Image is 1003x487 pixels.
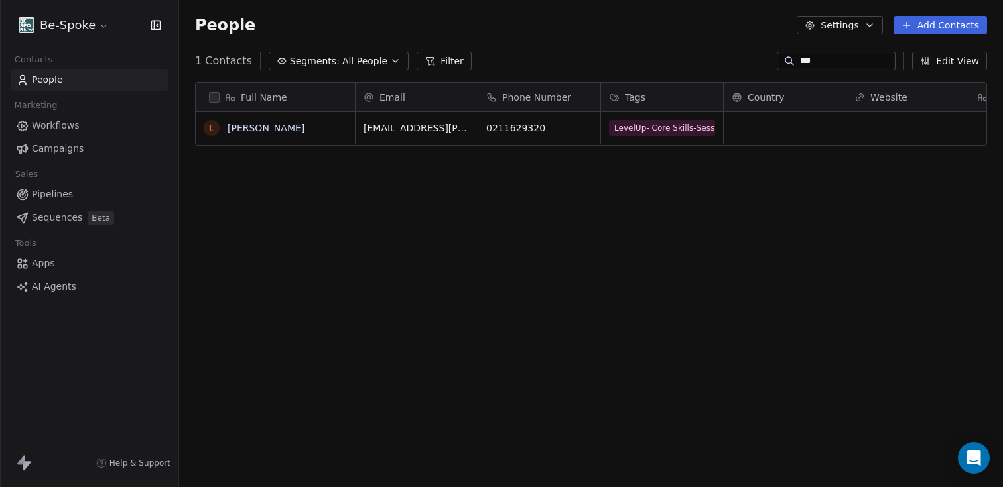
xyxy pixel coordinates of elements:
[241,91,287,104] span: Full Name
[290,54,340,68] span: Segments:
[486,121,592,135] span: 0211629320
[11,207,168,229] a: SequencesBeta
[846,83,969,111] div: Website
[88,211,114,225] span: Beta
[109,458,170,468] span: Help & Support
[342,54,387,68] span: All People
[11,252,168,274] a: Apps
[19,17,34,33] img: Facebook%20profile%20picture.png
[195,53,252,69] span: 1 Contacts
[11,276,168,298] a: AI Agents
[502,91,571,104] span: Phone Number
[912,52,987,70] button: Edit View
[894,16,987,34] button: Add Contacts
[196,83,355,111] div: Full Name
[9,233,42,253] span: Tools
[364,121,470,135] span: [EMAIL_ADDRESS][PERSON_NAME][DOMAIN_NAME]
[209,121,214,135] div: L
[96,458,170,468] a: Help & Support
[797,16,882,34] button: Settings
[32,256,55,270] span: Apps
[11,69,168,91] a: People
[32,119,80,133] span: Workflows
[379,91,405,104] span: Email
[11,115,168,136] a: Workflows
[625,91,645,104] span: Tags
[748,91,785,104] span: Country
[724,83,846,111] div: Country
[11,184,168,205] a: Pipelines
[601,83,723,111] div: Tags
[40,17,96,34] span: Be-Spoke
[32,73,63,87] span: People
[609,120,715,136] span: LevelUp- Core Skills-Session [DATE] - [DATE]
[32,142,84,156] span: Campaigns
[196,112,356,480] div: grid
[11,138,168,160] a: Campaigns
[9,50,58,70] span: Contacts
[32,188,73,201] span: Pipelines
[32,280,76,294] span: AI Agents
[9,95,63,115] span: Marketing
[870,91,907,104] span: Website
[9,164,44,184] span: Sales
[195,15,255,35] span: People
[32,211,82,225] span: Sequences
[16,14,112,36] button: Be-Spoke
[958,442,990,474] div: Open Intercom Messenger
[356,83,478,111] div: Email
[417,52,472,70] button: Filter
[228,123,304,133] a: [PERSON_NAME]
[478,83,600,111] div: Phone Number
